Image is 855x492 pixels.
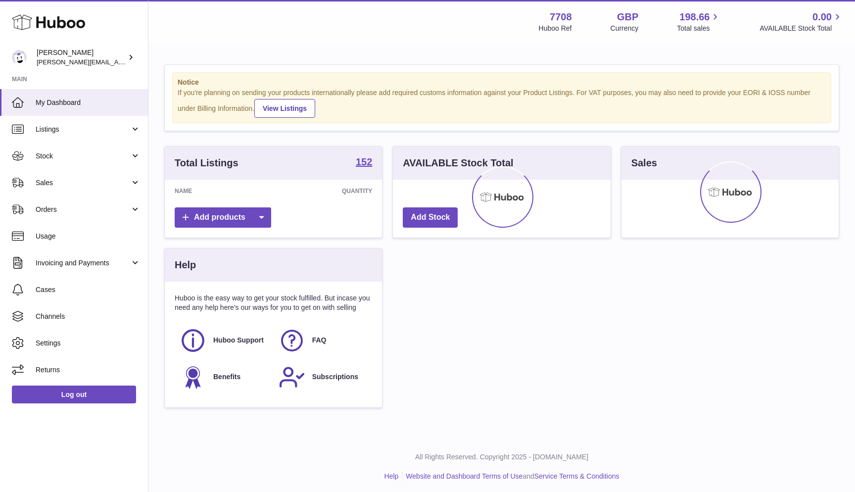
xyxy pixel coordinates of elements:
[677,24,721,33] span: Total sales
[213,372,240,382] span: Benefits
[213,336,264,345] span: Huboo Support
[180,327,269,354] a: Huboo Support
[760,24,843,33] span: AVAILABLE Stock Total
[550,10,572,24] strong: 7708
[36,178,130,188] span: Sales
[36,125,130,134] span: Listings
[36,205,130,214] span: Orders
[12,386,136,403] a: Log out
[812,10,832,24] span: 0.00
[36,312,141,321] span: Channels
[403,207,458,228] a: Add Stock
[677,10,721,33] a: 198.66 Total sales
[36,339,141,348] span: Settings
[312,336,327,345] span: FAQ
[356,157,372,167] strong: 152
[279,327,368,354] a: FAQ
[617,10,638,24] strong: GBP
[631,156,657,170] h3: Sales
[175,207,271,228] a: Add products
[178,78,826,87] strong: Notice
[36,258,130,268] span: Invoicing and Payments
[37,48,126,67] div: [PERSON_NAME]
[402,472,619,481] li: and
[257,180,382,202] th: Quantity
[279,364,368,391] a: Subscriptions
[37,58,198,66] span: [PERSON_NAME][EMAIL_ADDRESS][DOMAIN_NAME]
[356,157,372,169] a: 152
[406,472,522,480] a: Website and Dashboard Terms of Use
[36,151,130,161] span: Stock
[534,472,619,480] a: Service Terms & Conditions
[539,24,572,33] div: Huboo Ref
[403,156,513,170] h3: AVAILABLE Stock Total
[254,99,315,118] a: View Listings
[312,372,358,382] span: Subscriptions
[165,180,257,202] th: Name
[36,285,141,295] span: Cases
[384,472,399,480] a: Help
[611,24,639,33] div: Currency
[175,156,238,170] h3: Total Listings
[679,10,710,24] span: 198.66
[156,452,847,462] p: All Rights Reserved. Copyright 2025 - [DOMAIN_NAME]
[175,258,196,272] h3: Help
[180,364,269,391] a: Benefits
[36,98,141,107] span: My Dashboard
[36,365,141,375] span: Returns
[175,294,372,312] p: Huboo is the easy way to get your stock fulfilled. But incase you need any help here's our ways f...
[12,50,27,65] img: victor@erbology.co
[760,10,843,33] a: 0.00 AVAILABLE Stock Total
[178,88,826,118] div: If you're planning on sending your products internationally please add required customs informati...
[36,232,141,241] span: Usage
